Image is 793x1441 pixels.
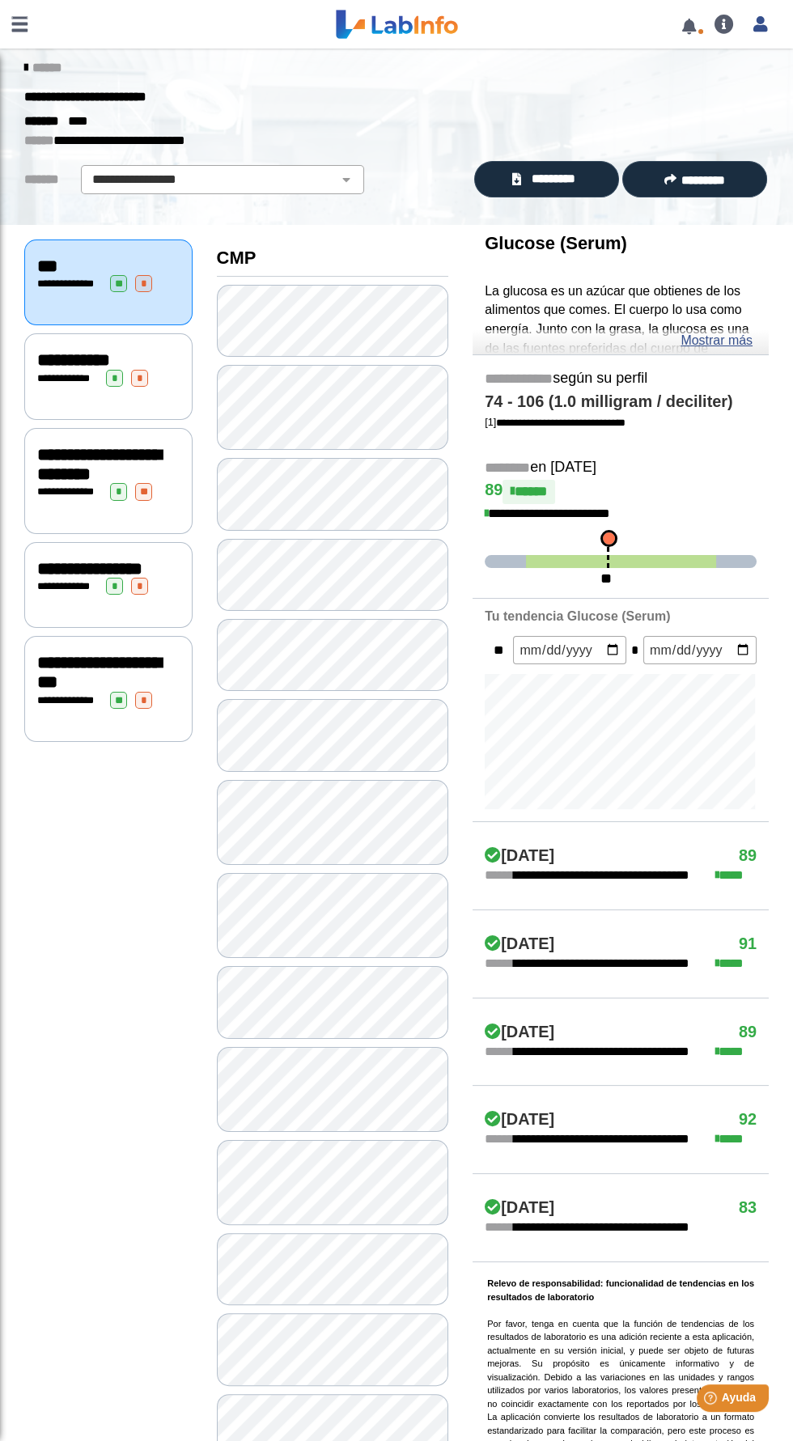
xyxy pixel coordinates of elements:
h4: 91 [739,935,757,954]
h4: 89 [485,480,757,504]
b: Relevo de responsabilidad: funcionalidad de tendencias en los resultados de laboratorio [487,1278,754,1302]
h4: 74 - 106 (1.0 milligram / deciliter) [485,392,757,412]
h4: [DATE] [485,1110,554,1129]
h4: [DATE] [485,935,554,954]
h4: [DATE] [485,1198,554,1218]
h4: 89 [739,1023,757,1042]
h4: 92 [739,1110,757,1129]
a: [1] [485,416,625,428]
a: Mostrar más [681,331,753,350]
b: Tu tendencia Glucose (Serum) [485,609,670,623]
iframe: Help widget launcher [649,1378,775,1423]
h5: en [DATE] [485,459,757,477]
h4: [DATE] [485,846,554,866]
h5: según su perfil [485,370,757,388]
b: CMP [217,248,257,268]
b: Glucose (Serum) [485,233,627,253]
input: mm/dd/yyyy [643,636,757,664]
h4: 89 [739,846,757,866]
p: La glucosa es un azúcar que obtienes de los alimentos que comes. El cuerpo lo usa como energía. J... [485,282,757,514]
h4: [DATE] [485,1023,554,1042]
h4: 83 [739,1198,757,1218]
input: mm/dd/yyyy [513,636,626,664]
